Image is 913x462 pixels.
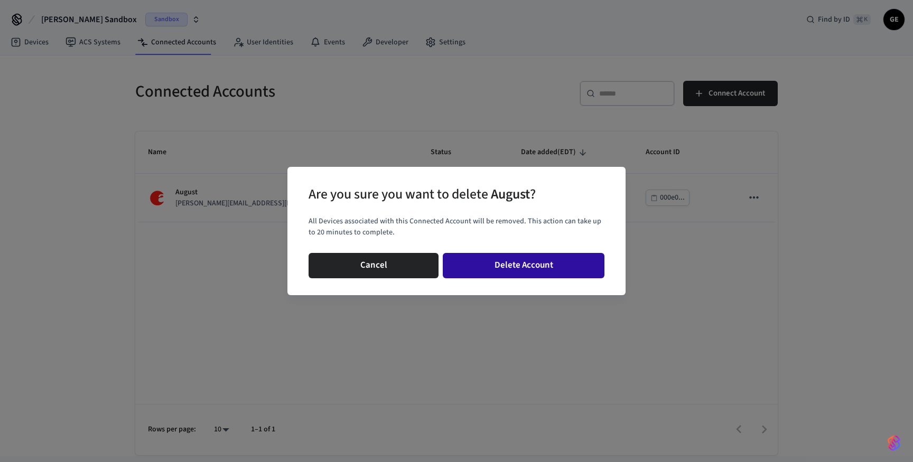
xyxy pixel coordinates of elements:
[309,216,604,238] p: All Devices associated with this Connected Account will be removed. This action can take up to 20...
[309,253,439,278] button: Cancel
[491,185,530,204] span: August
[309,184,536,205] div: Are you sure you want to delete ?
[888,435,900,451] img: SeamLogoGradient.69752ec5.svg
[443,253,604,278] button: Delete Account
